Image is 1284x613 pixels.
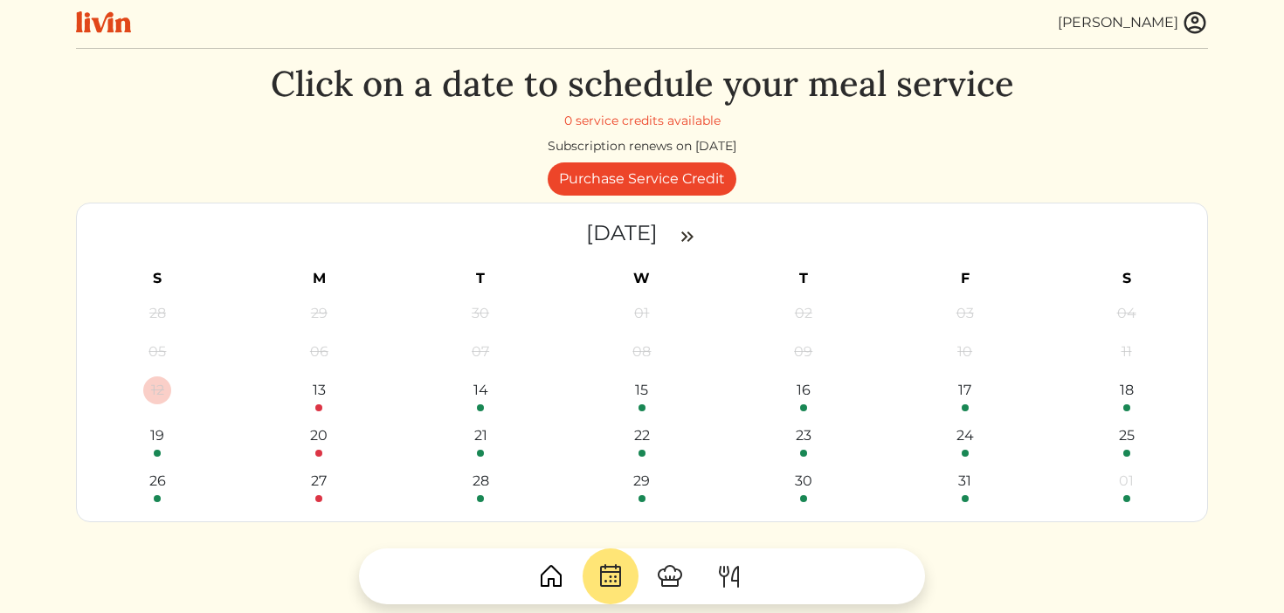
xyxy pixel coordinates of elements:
a: 25 [1051,422,1202,457]
img: ForkKnife-55491504ffdb50bab0c1e09e7649658475375261d09fd45db06cec23bce548bf.svg [715,562,743,590]
div: 28 [466,467,494,495]
div: 10 [951,338,979,366]
div: 14 [466,376,494,404]
th: S [1046,263,1207,294]
div: 01 [1113,467,1141,495]
a: 17 [889,376,1040,411]
a: 30 [728,467,879,502]
img: double_arrow_right-997dabdd2eccb76564fe50414fa626925505af7f86338824324e960bc414e1a4.svg [677,226,698,247]
time: [DATE] [586,220,658,245]
div: 09 [790,338,818,366]
a: 20 [305,422,333,457]
a: 01 [1051,467,1202,502]
th: T [400,263,562,294]
a: 21 [405,422,556,457]
div: 24 [951,422,979,450]
div: 29 [628,467,656,495]
div: 21 [466,422,494,450]
div: 07 [466,338,494,366]
img: House-9bf13187bcbb5817f509fe5e7408150f90897510c4275e13d0d5fca38e0b5951.svg [537,562,565,590]
th: T [722,263,884,294]
div: 26 [143,467,171,495]
th: M [238,263,400,294]
div: 02 [790,300,818,327]
div: 01 [628,300,656,327]
div: 25 [1113,422,1141,450]
div: 13 [305,376,333,404]
div: 18 [1113,376,1141,404]
div: 06 [305,338,333,366]
a: 18 [1051,376,1202,411]
div: 27 [305,467,333,495]
img: livin-logo-a0d97d1a881af30f6274990eb6222085a2533c92bbd1e4f22c21b4f0d0e3210c.svg [76,11,131,33]
a: 26 [82,467,233,502]
div: 11 [1113,338,1141,366]
a: 29 [567,467,718,502]
div: 15 [628,376,656,404]
img: ChefHat-a374fb509e4f37eb0702ca99f5f64f3b6956810f32a249b33092029f8484b388.svg [656,562,684,590]
th: F [884,263,1046,294]
div: Subscription renews on [DATE] [548,137,736,155]
div: [PERSON_NAME] [1058,12,1178,33]
div: 30 [790,467,818,495]
a: [DATE] [586,220,663,245]
a: 31 [889,467,1040,502]
a: 13 [305,376,333,411]
div: 0 service credits available [564,112,721,130]
div: 30 [466,300,494,327]
a: 24 [889,422,1040,457]
div: 05 [143,338,171,366]
a: 16 [728,376,879,411]
img: CalendarDots-5bcf9d9080389f2a281d69619e1c85352834be518fbc73d9501aef674afc0d57.svg [597,562,625,590]
a: 14 [405,376,556,411]
div: 22 [628,422,656,450]
div: 29 [305,300,333,327]
th: W [562,263,723,294]
th: S [77,263,238,294]
a: 15 [567,376,718,411]
a: 27 [305,467,333,502]
a: 19 [82,422,233,457]
div: 17 [951,376,979,404]
a: 22 [567,422,718,457]
a: Purchase Service Credit [548,162,736,196]
h1: Click on a date to schedule your meal service [271,63,1014,105]
div: 08 [628,338,656,366]
a: 23 [728,422,879,457]
div: 04 [1113,300,1141,327]
div: 16 [790,376,818,404]
div: 03 [951,300,979,327]
div: 20 [305,422,333,450]
div: 28 [143,300,171,327]
div: 23 [790,422,818,450]
img: user_account-e6e16d2ec92f44fc35f99ef0dc9cddf60790bfa021a6ecb1c896eb5d2907b31c.svg [1182,10,1208,36]
a: 28 [405,467,556,502]
div: 12 [143,376,171,404]
div: 19 [143,422,171,450]
div: 31 [951,467,979,495]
